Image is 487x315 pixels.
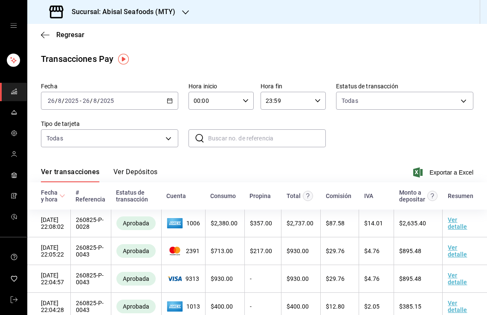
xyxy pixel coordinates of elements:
[62,97,64,104] span: /
[287,303,309,310] span: $ 400.00
[364,192,373,199] div: IVA
[41,52,113,65] div: Transacciones Pay
[399,248,421,254] span: $ 895.48
[208,130,326,147] input: Buscar no. de referencia
[326,192,351,199] div: Comisión
[119,303,153,310] span: Aprobada
[70,210,111,237] td: 260825-P-0028
[188,83,254,89] label: Hora inicio
[118,54,129,64] img: Tooltip marker
[116,272,156,286] div: Transacciones cobradas de manera exitosa.
[326,220,345,227] span: $ 87.58
[261,83,326,89] label: Hora fin
[448,300,467,313] a: Ver detalle
[167,275,200,282] span: 9313
[364,303,380,310] span: $ 2.05
[56,31,84,39] span: Regresar
[41,83,178,89] label: Fecha
[167,216,200,230] span: 1006
[167,247,200,255] span: 2391
[326,248,345,254] span: $ 29.76
[415,167,473,178] button: Exportar a Excel
[287,275,309,282] span: $ 930.00
[41,121,178,127] label: Tipo de tarjeta
[116,300,156,313] div: Transacciones cobradas de manera exitosa.
[116,189,156,203] div: Estatus de transacción
[119,248,153,254] span: Aprobada
[211,248,233,254] span: $ 713.00
[448,244,467,258] a: Ver detalle
[342,96,358,105] span: Todas
[287,220,313,227] span: $ 2,737.00
[97,97,100,104] span: /
[116,244,156,258] div: Transacciones cobradas de manera exitosa.
[41,189,58,203] div: Fecha y hora
[448,216,467,230] a: Ver detalle
[55,97,58,104] span: /
[41,31,84,39] button: Regresar
[167,300,200,313] span: 1013
[287,192,301,199] div: Total
[364,275,380,282] span: $ 4.76
[166,192,186,199] div: Cuenta
[46,134,63,143] div: Todas
[113,168,158,182] button: Ver Depósitos
[211,303,233,310] span: $ 400.00
[250,220,272,227] span: $ 357.00
[82,97,90,104] input: --
[47,97,55,104] input: --
[93,97,97,104] input: --
[80,97,81,104] span: -
[427,191,438,201] svg: Este es el monto resultante del total pagado menos comisión e IVA. Esta será la parte que se depo...
[41,189,65,203] span: Fecha y hora
[364,220,383,227] span: $ 14.01
[211,275,233,282] span: $ 930.00
[41,168,158,182] div: navigation tabs
[399,220,426,227] span: $ 2,635.40
[250,248,272,254] span: $ 217.00
[100,97,114,104] input: ----
[116,216,156,230] div: Transacciones cobradas de manera exitosa.
[399,189,425,203] div: Monto a depositar
[119,275,153,282] span: Aprobada
[210,192,236,199] div: Consumo
[399,303,421,310] span: $ 385.15
[27,237,70,265] td: [DATE] 22:05:22
[326,303,345,310] span: $ 12.80
[326,275,345,282] span: $ 29.76
[364,248,380,254] span: $ 4.76
[211,220,238,227] span: $ 2,380.00
[119,220,153,227] span: Aprobada
[336,83,473,89] label: Estatus de transacción
[27,210,70,237] td: [DATE] 22:08:02
[65,7,175,17] h3: Sucursal: Abisal Seafoods (MTY)
[303,191,313,201] svg: Este monto equivale al total pagado por el comensal antes de aplicar Comisión e IVA.
[399,275,421,282] span: $ 895.48
[64,97,79,104] input: ----
[27,265,70,293] td: [DATE] 22:04:57
[75,189,106,203] div: # Referencia
[287,248,309,254] span: $ 930.00
[70,265,111,293] td: 260825-P-0043
[70,237,111,265] td: 260825-P-0043
[448,272,467,286] a: Ver detalle
[90,97,93,104] span: /
[10,22,17,29] button: open drawer
[41,168,100,182] button: Ver transacciones
[448,192,473,199] div: Resumen
[249,192,271,199] div: Propina
[244,265,281,293] td: -
[58,97,62,104] input: --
